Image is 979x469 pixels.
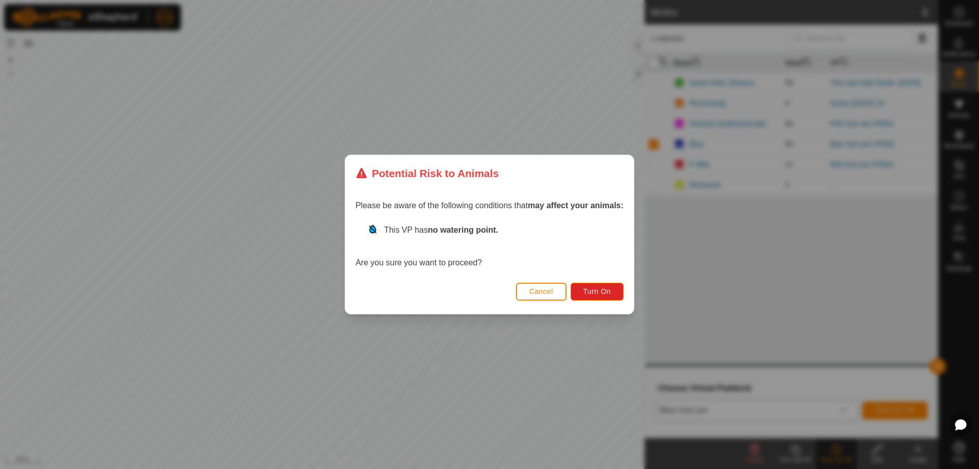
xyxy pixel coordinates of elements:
strong: no watering point. [428,226,498,234]
div: Are you sure you want to proceed? [355,224,624,269]
span: Cancel [529,287,553,295]
button: Turn On [571,283,624,301]
strong: may affect your animals: [528,201,624,210]
span: Please be aware of the following conditions that [355,201,624,210]
span: Turn On [583,287,611,295]
div: Potential Risk to Animals [355,165,499,181]
span: This VP has [384,226,498,234]
button: Cancel [516,283,566,301]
